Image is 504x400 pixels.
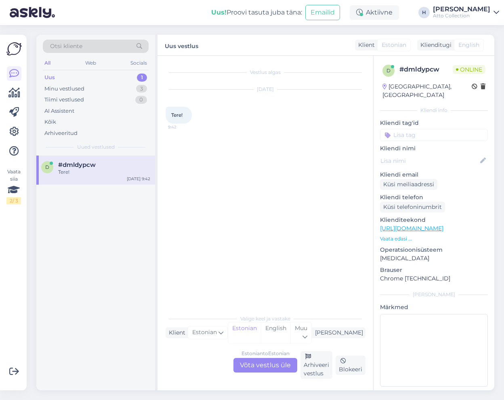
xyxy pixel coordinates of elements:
p: Chrome [TECHNICAL_ID] [380,274,488,283]
div: 3 [136,85,147,93]
span: Online [453,65,485,74]
button: Emailid [305,5,340,20]
a: [PERSON_NAME]Atto Collection [433,6,499,19]
input: Lisa tag [380,129,488,141]
p: Operatsioonisüsteem [380,246,488,254]
span: Muu [295,324,307,332]
a: [URL][DOMAIN_NAME] [380,225,443,232]
div: Aktiivne [350,5,399,20]
div: Estonian to Estonian [241,350,290,357]
img: Askly Logo [6,41,22,57]
div: Klient [355,41,375,49]
div: Arhiveeritud [44,129,78,137]
span: d [45,164,49,170]
div: Uus [44,74,55,82]
div: Proovi tasuta juba täna: [211,8,302,17]
div: [PERSON_NAME] [380,291,488,298]
div: AI Assistent [44,107,74,115]
div: Vestlus algas [166,69,365,76]
div: [PERSON_NAME] [312,328,363,337]
div: Klient [166,328,185,337]
div: Kõik [44,118,56,126]
span: Uued vestlused [77,143,115,151]
p: [MEDICAL_DATA] [380,254,488,263]
div: Minu vestlused [44,85,84,93]
p: Märkmed [380,303,488,312]
div: 0 [135,96,147,104]
p: Kliendi tag'id [380,119,488,127]
div: [GEOGRAPHIC_DATA], [GEOGRAPHIC_DATA] [382,82,472,99]
span: 9:42 [168,124,198,130]
div: H [418,7,430,18]
p: Brauser [380,266,488,274]
div: Võta vestlus üle [233,358,297,373]
div: Web [84,58,98,68]
b: Uus! [211,8,227,16]
div: Klienditugi [417,41,451,49]
span: Tere! [171,112,183,118]
span: Estonian [382,41,406,49]
div: Vaata siia [6,168,21,204]
input: Lisa nimi [380,156,479,165]
div: 1 [137,74,147,82]
div: Estonian [228,322,261,343]
p: Kliendi email [380,171,488,179]
div: Kliendi info [380,107,488,114]
div: Küsi meiliaadressi [380,179,437,190]
div: Tiimi vestlused [44,96,84,104]
div: [PERSON_NAME] [433,6,490,13]
p: Kliendi nimi [380,144,488,153]
label: Uus vestlus [165,40,198,51]
div: [DATE] [166,86,365,93]
div: Blokeeri [336,356,365,375]
div: All [43,58,52,68]
span: #dmldypcw [58,161,96,168]
div: Arhiveeri vestlus [300,351,332,379]
span: Otsi kliente [50,42,82,51]
div: Socials [129,58,149,68]
p: Klienditeekond [380,216,488,224]
span: d [386,67,391,74]
div: Küsi telefoninumbrit [380,202,445,213]
div: # dmldypcw [399,65,453,74]
div: Atto Collection [433,13,490,19]
span: English [458,41,479,49]
div: [DATE] 9:42 [127,176,150,182]
p: Vaata edasi ... [380,235,488,242]
span: Estonian [192,328,217,337]
p: Kliendi telefon [380,193,488,202]
div: English [261,322,290,343]
div: Valige keel ja vastake [166,315,365,322]
div: Tere! [58,168,150,176]
div: 2 / 3 [6,197,21,204]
